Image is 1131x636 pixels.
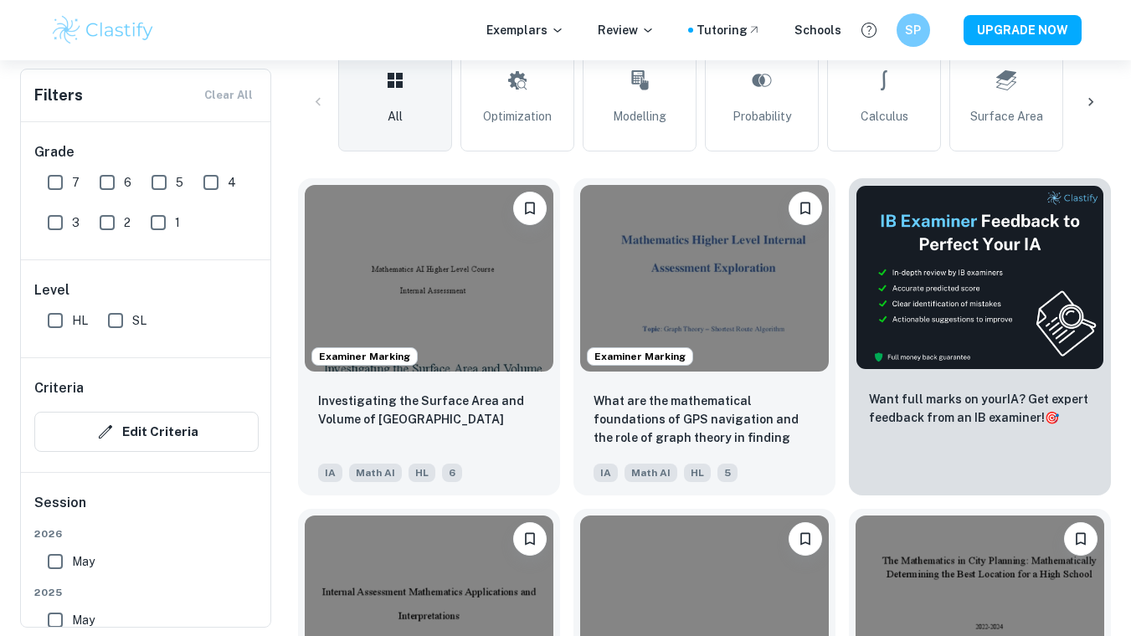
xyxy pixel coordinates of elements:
span: Optimization [483,107,552,126]
span: 5 [176,173,183,192]
span: HL [409,464,435,482]
button: Bookmark [789,522,822,556]
h6: Grade [34,142,259,162]
span: 7 [72,173,80,192]
button: Help and Feedback [855,16,883,44]
a: Schools [794,21,841,39]
button: Bookmark [513,522,547,556]
span: IA [594,464,618,482]
p: Investigating the Surface Area and Volume of Lake Titicaca [318,392,540,428]
span: May [72,611,95,629]
img: Math AI IA example thumbnail: What are the mathematical foundations of [580,185,829,372]
img: Thumbnail [856,185,1104,370]
span: SL [132,311,147,330]
button: SP [897,13,930,47]
span: Math AI [625,464,677,482]
span: 6 [124,173,131,192]
button: Edit Criteria [34,412,259,452]
span: 2025 [34,585,259,600]
h6: SP [903,21,923,39]
span: Math AI [349,464,402,482]
span: 1 [175,213,180,232]
span: All [388,107,403,126]
h6: Criteria [34,378,84,398]
a: Examiner MarkingBookmarkWhat are the mathematical foundations of GPS navigation and the role of g... [573,178,835,495]
a: ThumbnailWant full marks on yourIA? Get expert feedback from an IB examiner! [849,178,1111,495]
span: HL [684,464,711,482]
img: Math AI IA example thumbnail: Investigating the Surface Area and Volum [305,185,553,372]
span: Modelling [613,107,666,126]
button: UPGRADE NOW [964,15,1082,45]
a: Examiner MarkingBookmarkInvestigating the Surface Area and Volume of Lake TiticacaIAMath AIHL6 [298,178,560,495]
p: Exemplars [486,21,564,39]
span: Calculus [861,107,908,126]
h6: Session [34,493,259,526]
span: Probability [733,107,791,126]
p: What are the mathematical foundations of GPS navigation and the role of graph theory in finding s... [594,392,815,449]
button: Bookmark [789,192,822,225]
h6: Level [34,280,259,300]
span: 3 [72,213,80,232]
span: 6 [442,464,462,482]
span: Surface Area [970,107,1043,126]
span: 🎯 [1045,411,1059,424]
h6: Filters [34,84,83,107]
p: Want full marks on your IA ? Get expert feedback from an IB examiner! [869,390,1091,427]
span: 5 [717,464,738,482]
a: Tutoring [697,21,761,39]
span: 4 [228,173,236,192]
span: Examiner Marking [588,349,692,364]
span: Examiner Marking [312,349,417,364]
span: IA [318,464,342,482]
button: Bookmark [513,192,547,225]
p: Review [598,21,655,39]
span: 2 [124,213,131,232]
img: Clastify logo [50,13,157,47]
span: 2026 [34,526,259,541]
span: HL [72,311,88,330]
span: May [72,552,95,571]
button: Bookmark [1064,522,1098,556]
